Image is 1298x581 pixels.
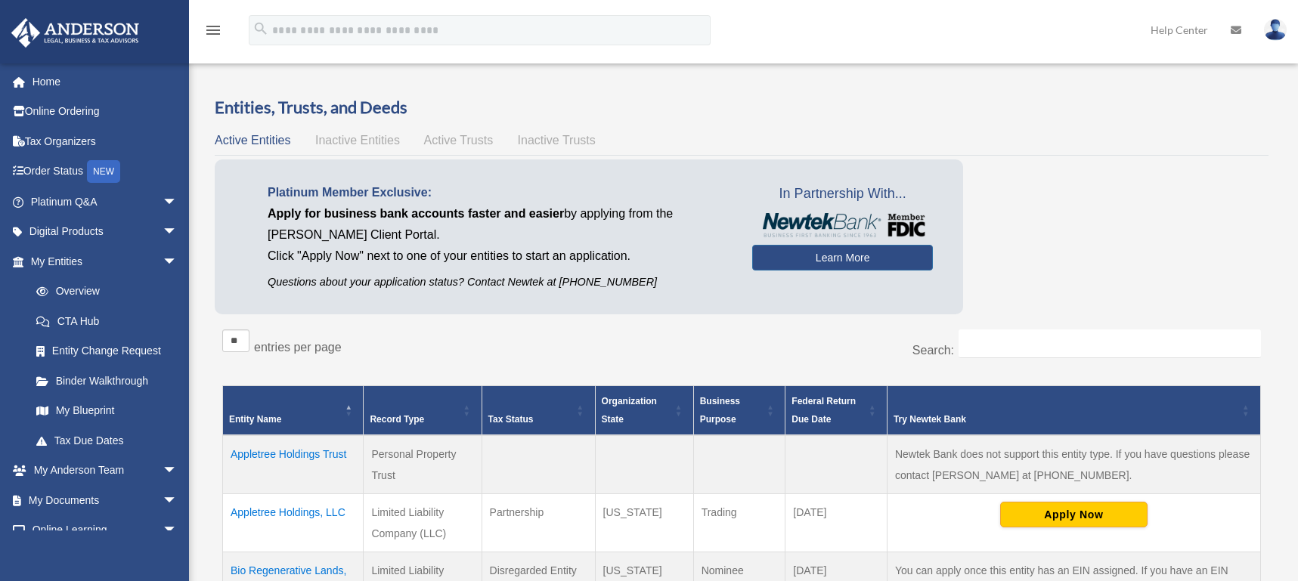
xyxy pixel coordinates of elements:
a: CTA Hub [21,306,193,336]
span: In Partnership With... [752,182,933,206]
td: [US_STATE] [595,493,693,552]
span: Business Purpose [700,396,740,425]
td: Trading [693,493,785,552]
a: Overview [21,277,185,307]
a: My Anderson Teamarrow_drop_down [11,456,200,486]
a: My Entitiesarrow_drop_down [11,246,193,277]
img: User Pic [1264,19,1287,41]
span: arrow_drop_down [163,485,193,516]
td: Newtek Bank does not support this entity type. If you have questions please contact [PERSON_NAME]... [887,435,1260,494]
span: arrow_drop_down [163,187,193,218]
span: arrow_drop_down [163,217,193,248]
th: Business Purpose: Activate to sort [693,385,785,435]
h3: Entities, Trusts, and Deeds [215,96,1269,119]
a: Home [11,66,200,97]
th: Tax Status: Activate to sort [482,385,595,435]
td: Partnership [482,493,595,552]
span: Tax Status [488,414,534,425]
a: Tax Due Dates [21,425,193,456]
a: Tax Organizers [11,126,200,156]
th: Entity Name: Activate to invert sorting [223,385,364,435]
a: menu [204,26,222,39]
th: Try Newtek Bank : Activate to sort [887,385,1260,435]
a: My Blueprint [21,396,193,426]
a: Online Learningarrow_drop_down [11,515,200,545]
td: Appletree Holdings Trust [223,435,364,494]
label: Search: [912,344,954,357]
span: Record Type [370,414,424,425]
a: Learn More [752,245,933,270]
a: Entity Change Request [21,336,193,366]
div: Try Newtek Bank [894,410,1238,428]
th: Record Type: Activate to sort [364,385,482,435]
th: Organization State: Activate to sort [595,385,693,435]
td: Personal Property Trust [364,435,482,494]
img: Anderson Advisors Platinum Portal [7,18,144,48]
a: Digital Productsarrow_drop_down [11,217,200,247]
p: Questions about your application status? Contact Newtek at [PHONE_NUMBER] [268,273,730,292]
div: NEW [87,160,120,183]
span: Entity Name [229,414,281,425]
span: arrow_drop_down [163,246,193,277]
span: Inactive Entities [315,134,400,147]
span: Organization State [602,396,657,425]
span: Inactive Trusts [518,134,596,147]
a: Order StatusNEW [11,156,200,187]
span: arrow_drop_down [163,456,193,487]
span: Apply for business bank accounts faster and easier [268,207,564,220]
th: Federal Return Due Date: Activate to sort [785,385,888,435]
a: Platinum Q&Aarrow_drop_down [11,187,200,217]
span: arrow_drop_down [163,515,193,546]
span: Federal Return Due Date [792,396,856,425]
i: menu [204,21,222,39]
td: Limited Liability Company (LLC) [364,493,482,552]
td: Appletree Holdings, LLC [223,493,364,552]
td: [DATE] [785,493,888,552]
i: search [252,20,269,37]
a: My Documentsarrow_drop_down [11,485,200,515]
p: Click "Apply Now" next to one of your entities to start an application. [268,246,730,267]
p: Platinum Member Exclusive: [268,182,730,203]
span: Active Trusts [424,134,494,147]
p: by applying from the [PERSON_NAME] Client Portal. [268,203,730,246]
button: Apply Now [1000,502,1148,527]
img: NewtekBankLogoSM.png [760,213,925,237]
a: Binder Walkthrough [21,366,193,396]
span: Active Entities [215,134,290,147]
a: Online Ordering [11,97,200,127]
label: entries per page [254,341,342,354]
